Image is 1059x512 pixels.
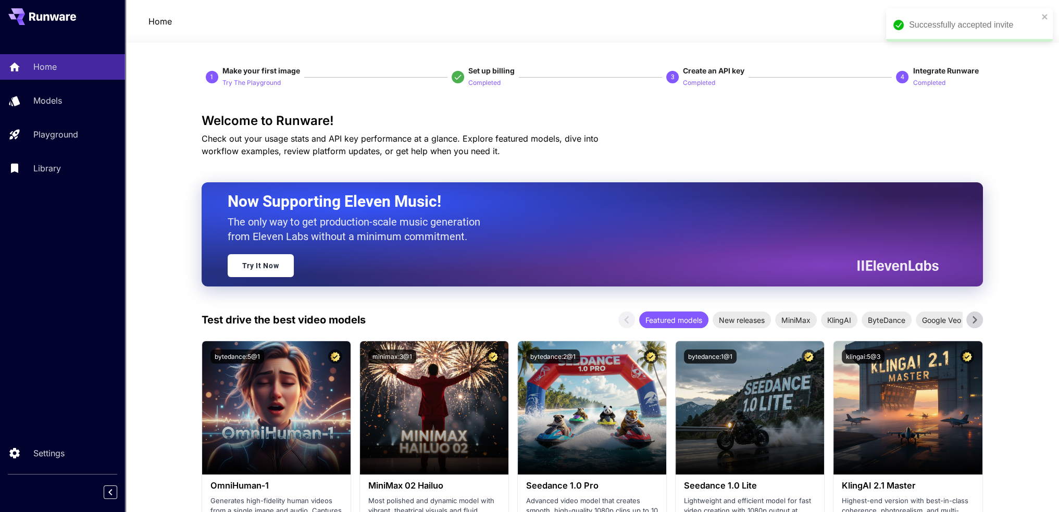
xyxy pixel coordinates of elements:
[210,481,342,491] h3: OmniHuman‑1
[33,60,57,73] p: Home
[842,349,884,364] button: klingai:5@3
[222,78,281,88] p: Try The Playground
[913,76,945,89] button: Completed
[775,311,817,328] div: MiniMax
[33,94,62,107] p: Models
[202,312,366,328] p: Test drive the best video models
[202,133,599,156] span: Check out your usage stats and API key performance at a glance. Explore featured models, dive int...
[802,349,816,364] button: Certified Model – Vetted for best performance and includes a commercial license.
[821,315,857,326] span: KlingAI
[33,447,65,459] p: Settings
[684,349,737,364] button: bytedance:1@1
[228,254,294,277] a: Try It Now
[222,76,281,89] button: Try The Playground
[671,72,675,82] p: 3
[916,311,967,328] div: Google Veo
[683,78,715,88] p: Completed
[833,341,982,474] img: alt
[862,315,912,326] span: ByteDance
[1041,13,1049,21] button: close
[713,311,771,328] div: New releases
[210,72,214,82] p: 1
[683,66,744,75] span: Create an API key
[202,341,351,474] img: alt
[468,78,501,88] p: Completed
[676,341,824,474] img: alt
[111,483,125,502] div: Collapse sidebar
[862,311,912,328] div: ByteDance
[468,66,515,75] span: Set up billing
[148,15,172,28] a: Home
[909,19,1038,31] div: Successfully accepted invite
[148,15,172,28] nav: breadcrumb
[368,481,500,491] h3: MiniMax 02 Hailuo
[368,349,416,364] button: minimax:3@1
[328,349,342,364] button: Certified Model – Vetted for best performance and includes a commercial license.
[104,485,117,499] button: Collapse sidebar
[486,349,500,364] button: Certified Model – Vetted for best performance and includes a commercial license.
[228,192,931,211] h2: Now Supporting Eleven Music!
[683,76,715,89] button: Completed
[644,349,658,364] button: Certified Model – Vetted for best performance and includes a commercial license.
[639,315,708,326] span: Featured models
[821,311,857,328] div: KlingAI
[222,66,300,75] span: Make your first image
[33,128,78,141] p: Playground
[913,78,945,88] p: Completed
[360,341,508,474] img: alt
[960,349,974,364] button: Certified Model – Vetted for best performance and includes a commercial license.
[210,349,264,364] button: bytedance:5@1
[526,481,658,491] h3: Seedance 1.0 Pro
[775,315,817,326] span: MiniMax
[33,162,61,174] p: Library
[518,341,666,474] img: alt
[913,66,978,75] span: Integrate Runware
[228,215,488,244] p: The only way to get production-scale music generation from Eleven Labs without a minimum commitment.
[526,349,580,364] button: bytedance:2@1
[713,315,771,326] span: New releases
[901,72,904,82] p: 4
[684,481,816,491] h3: Seedance 1.0 Lite
[202,114,983,128] h3: Welcome to Runware!
[639,311,708,328] div: Featured models
[468,76,501,89] button: Completed
[916,315,967,326] span: Google Veo
[842,481,974,491] h3: KlingAI 2.1 Master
